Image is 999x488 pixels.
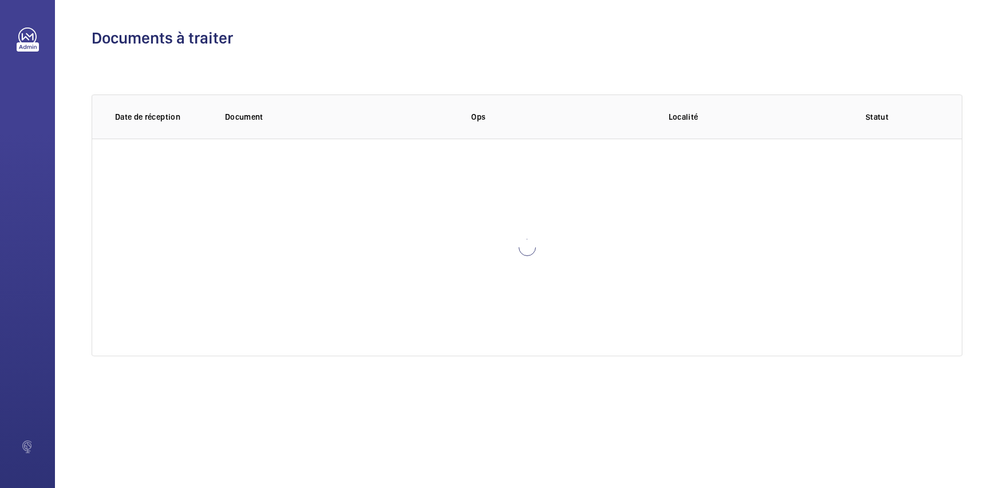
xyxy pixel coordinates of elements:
h1: Documents à traiter [92,27,962,49]
p: Localité [669,111,847,123]
p: Date de réception [115,111,207,123]
p: Statut [866,111,939,123]
p: Document [225,111,453,123]
p: Ops [471,111,650,123]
